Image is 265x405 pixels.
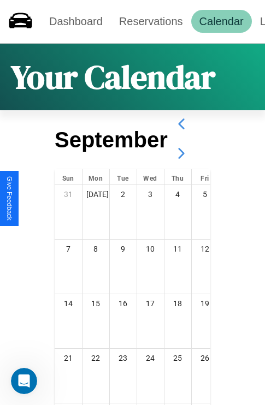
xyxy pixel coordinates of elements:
div: 31 [55,185,82,204]
div: 26 [192,349,219,367]
h1: Your Calendar [11,55,215,99]
div: 15 [83,294,109,313]
a: Dashboard [41,10,111,33]
div: 23 [110,349,137,367]
div: [DATE] [83,185,109,204]
div: 24 [137,349,164,367]
div: 14 [55,294,82,313]
div: 16 [110,294,137,313]
div: 19 [192,294,219,313]
div: 5 [192,185,219,204]
div: 9 [110,240,137,258]
div: 22 [83,349,109,367]
a: Reservations [111,10,191,33]
div: Give Feedback [5,176,13,221]
div: 21 [55,349,82,367]
div: 4 [164,185,191,204]
iframe: Intercom live chat [11,368,37,394]
h2: September [55,128,168,152]
a: Calendar [191,10,252,33]
div: Fri [192,169,219,184]
div: 11 [164,240,191,258]
div: 3 [137,185,164,204]
div: 18 [164,294,191,313]
div: Mon [83,169,109,184]
div: 8 [83,240,109,258]
div: Tue [110,169,137,184]
div: 2 [110,185,137,204]
div: 17 [137,294,164,313]
div: Wed [137,169,164,184]
div: 12 [192,240,219,258]
div: 10 [137,240,164,258]
div: Sun [55,169,82,184]
div: 25 [164,349,191,367]
div: 7 [55,240,82,258]
div: Thu [164,169,191,184]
